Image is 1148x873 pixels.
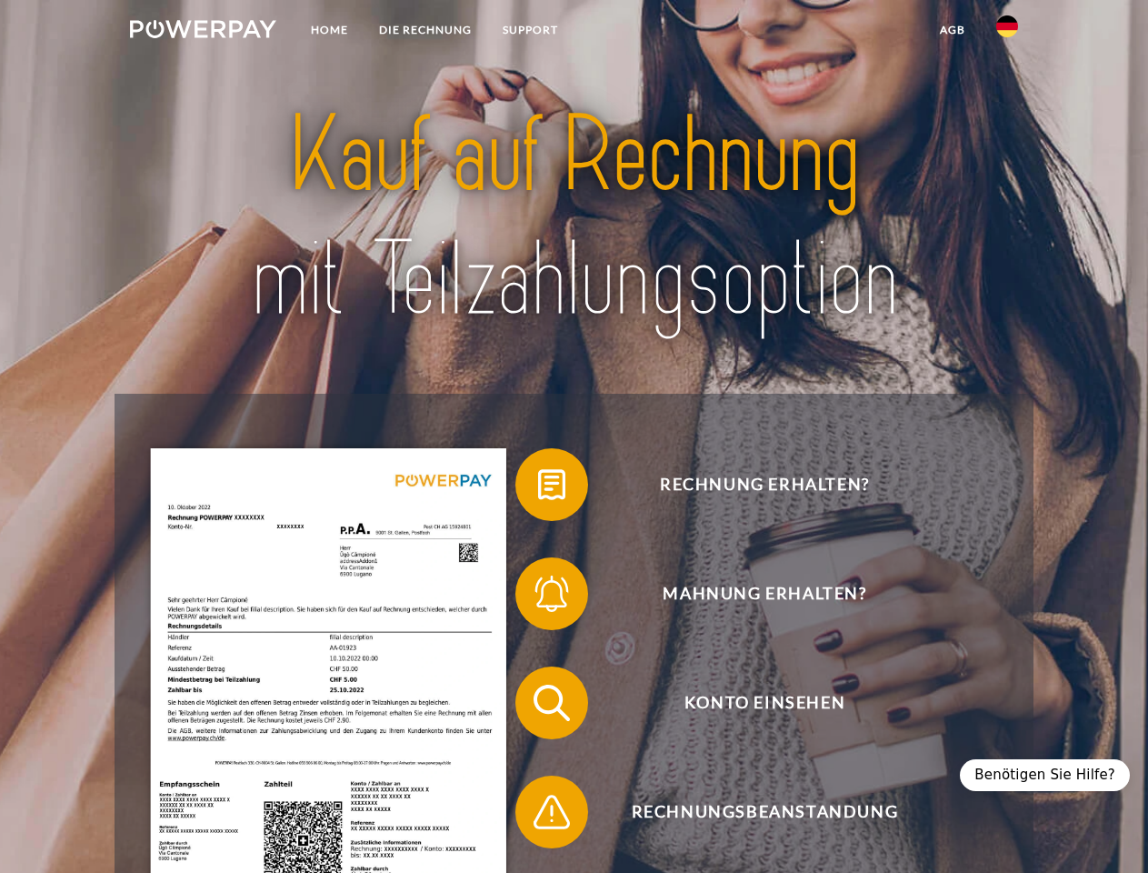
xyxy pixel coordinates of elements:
button: Rechnung erhalten? [515,448,988,521]
a: SUPPORT [487,14,574,46]
button: Rechnungsbeanstandung [515,776,988,848]
img: qb_warning.svg [529,789,574,835]
img: qb_bell.svg [529,571,574,617]
span: Rechnung erhalten? [542,448,987,521]
span: Konto einsehen [542,667,987,739]
span: Mahnung erhalten? [542,557,987,630]
a: Home [295,14,364,46]
button: Konto einsehen [515,667,988,739]
div: Benötigen Sie Hilfe? [960,759,1130,791]
img: logo-powerpay-white.svg [130,20,276,38]
img: title-powerpay_de.svg [174,87,974,348]
span: Rechnungsbeanstandung [542,776,987,848]
img: qb_search.svg [529,680,574,726]
a: agb [924,14,981,46]
a: DIE RECHNUNG [364,14,487,46]
img: de [996,15,1018,37]
img: qb_bill.svg [529,462,574,507]
button: Mahnung erhalten? [515,557,988,630]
